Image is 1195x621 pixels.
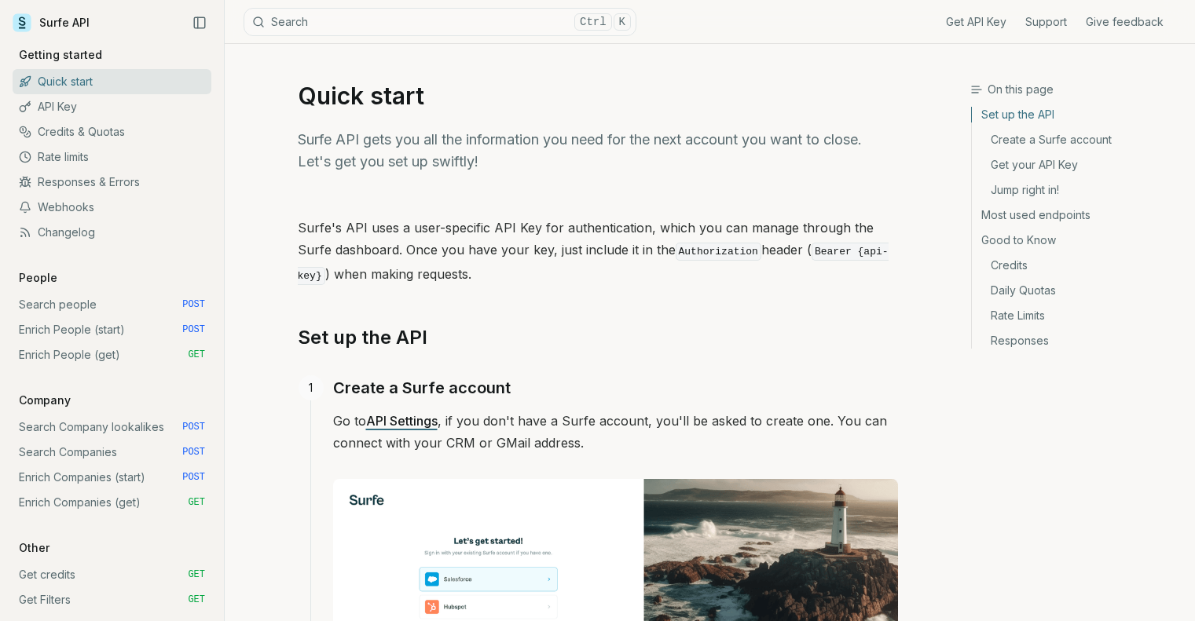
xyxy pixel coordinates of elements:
a: Get API Key [946,14,1006,30]
span: POST [182,298,205,311]
p: Surfe API gets you all the information you need for the next account you want to close. Let's get... [298,129,898,173]
kbd: Ctrl [574,13,612,31]
a: API Key [13,94,211,119]
a: Rate Limits [972,303,1182,328]
a: API Settings [366,413,438,429]
a: Create a Surfe account [972,127,1182,152]
span: GET [188,349,205,361]
a: Responses [972,328,1182,349]
a: Search Company lookalikes POST [13,415,211,440]
h3: On this page [970,82,1182,97]
code: Authorization [676,243,761,261]
span: POST [182,323,205,336]
a: Responses & Errors [13,170,211,195]
kbd: K [614,13,631,31]
a: Get Filters GET [13,587,211,612]
a: Quick start [13,69,211,94]
a: Create a Surfe account [333,375,511,400]
a: Credits [972,253,1182,278]
a: Surfe API [13,11,90,35]
a: Changelog [13,220,211,245]
a: Enrich People (get) GET [13,342,211,367]
a: Set up the API [298,325,427,350]
a: Most used endpoints [972,203,1182,228]
a: Give feedback [1086,14,1164,30]
p: Company [13,393,77,408]
span: GET [188,594,205,606]
span: GET [188,496,205,509]
span: GET [188,568,205,581]
a: Good to Know [972,228,1182,253]
a: Set up the API [972,107,1182,127]
p: Go to , if you don't have a Surfe account, you'll be asked to create one. You can connect with yo... [333,410,898,454]
a: Search people POST [13,292,211,317]
button: SearchCtrlK [244,8,636,36]
p: Getting started [13,47,108,63]
a: Get credits GET [13,562,211,587]
p: Other [13,540,56,556]
a: Enrich Companies (start) POST [13,465,211,490]
span: POST [182,446,205,458]
a: Webhooks [13,195,211,220]
span: POST [182,471,205,484]
p: People [13,270,64,286]
a: Rate limits [13,144,211,170]
a: Search Companies POST [13,440,211,465]
a: Support [1025,14,1067,30]
a: Get your API Key [972,152,1182,177]
span: POST [182,421,205,433]
a: Credits & Quotas [13,119,211,144]
a: Jump right in! [972,177,1182,203]
p: Surfe's API uses a user-specific API Key for authentication, which you can manage through the Sur... [298,217,898,287]
a: Enrich Companies (get) GET [13,490,211,515]
a: Enrich People (start) POST [13,317,211,342]
h1: Quick start [298,82,898,110]
a: Daily Quotas [972,278,1182,303]
button: Collapse Sidebar [188,11,211,35]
